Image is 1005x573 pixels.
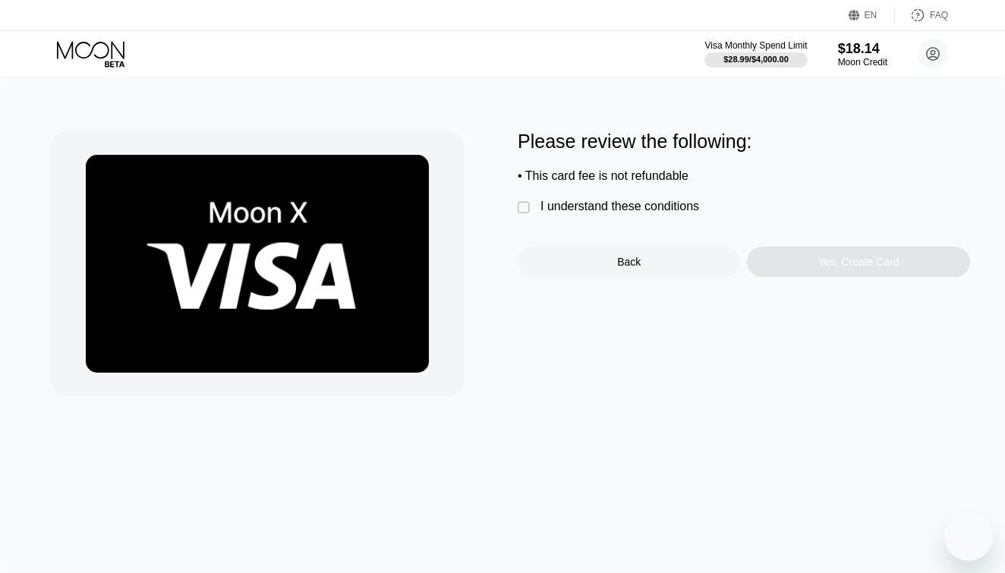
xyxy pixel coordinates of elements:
div: EN [849,8,895,23]
div: $18.14Moon Credit [838,41,887,68]
div: Back [518,247,740,277]
div: I understand these conditions [540,200,699,213]
div: EN [865,10,877,20]
iframe: Button to launch messaging window [944,512,993,561]
div: $18.14 [838,41,887,57]
div:  [518,200,533,216]
div: $28.99 / $4,000.00 [723,55,789,64]
div: Please review the following: [518,131,970,153]
div: Visa Monthly Spend Limit$28.99/$4,000.00 [704,40,807,68]
div: Moon Credit [838,57,887,68]
div: Back [617,256,641,268]
div: • This card fee is not refundable [518,169,970,183]
div: FAQ [895,8,948,23]
div: Visa Monthly Spend Limit [704,40,807,51]
div: FAQ [930,10,948,20]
